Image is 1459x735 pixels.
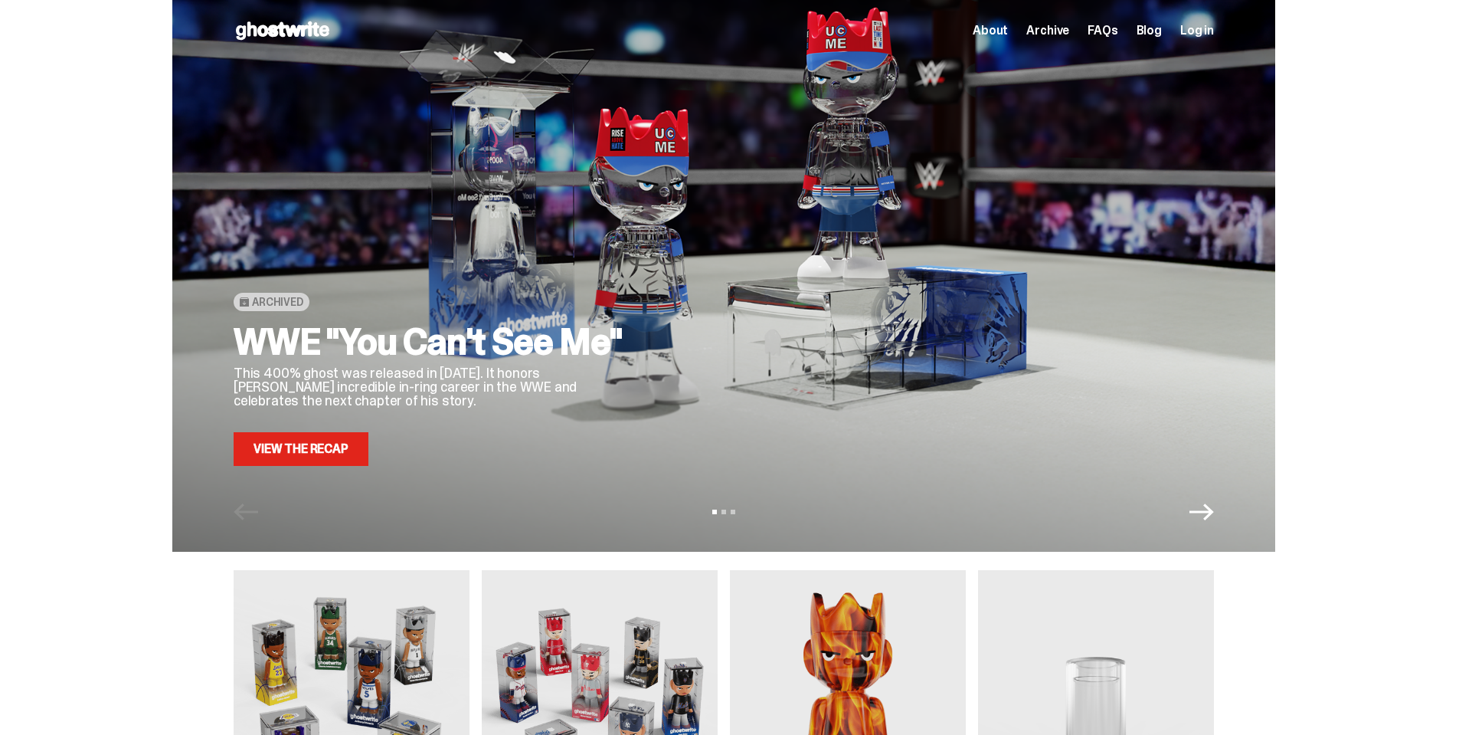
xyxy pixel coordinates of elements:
a: FAQs [1088,25,1117,37]
button: View slide 2 [721,510,726,514]
button: View slide 1 [712,510,717,514]
h2: WWE "You Can't See Me" [234,323,632,360]
p: This 400% ghost was released in [DATE]. It honors [PERSON_NAME] incredible in-ring career in the ... [234,366,632,408]
span: Archived [252,296,303,308]
a: Blog [1137,25,1162,37]
button: View slide 3 [731,510,735,514]
a: Archive [1026,25,1069,37]
a: View the Recap [234,432,368,466]
a: Log in [1180,25,1214,37]
button: Next [1189,500,1214,524]
a: About [973,25,1008,37]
